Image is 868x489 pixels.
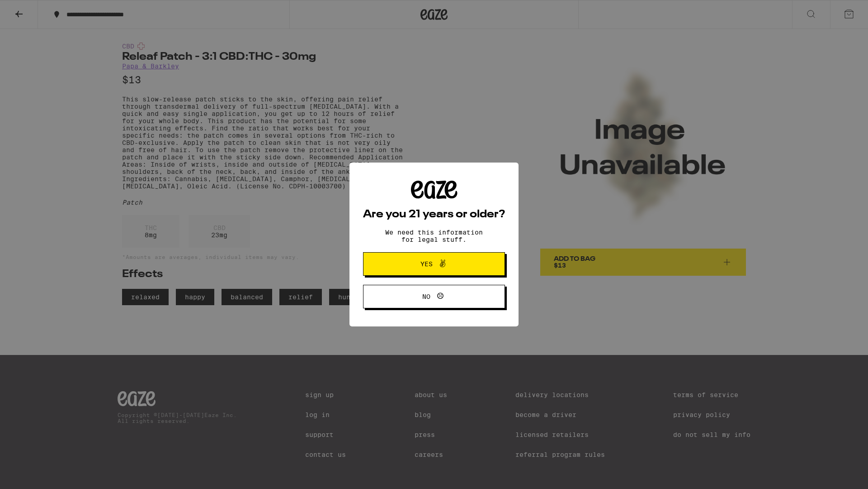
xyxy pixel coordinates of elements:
button: No [363,285,505,308]
iframe: Opens a widget where you can find more information [811,462,859,484]
span: No [422,293,430,300]
span: Yes [420,261,433,267]
button: Yes [363,252,505,276]
h2: Are you 21 years or older? [363,209,505,220]
p: We need this information for legal stuff. [377,229,491,243]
